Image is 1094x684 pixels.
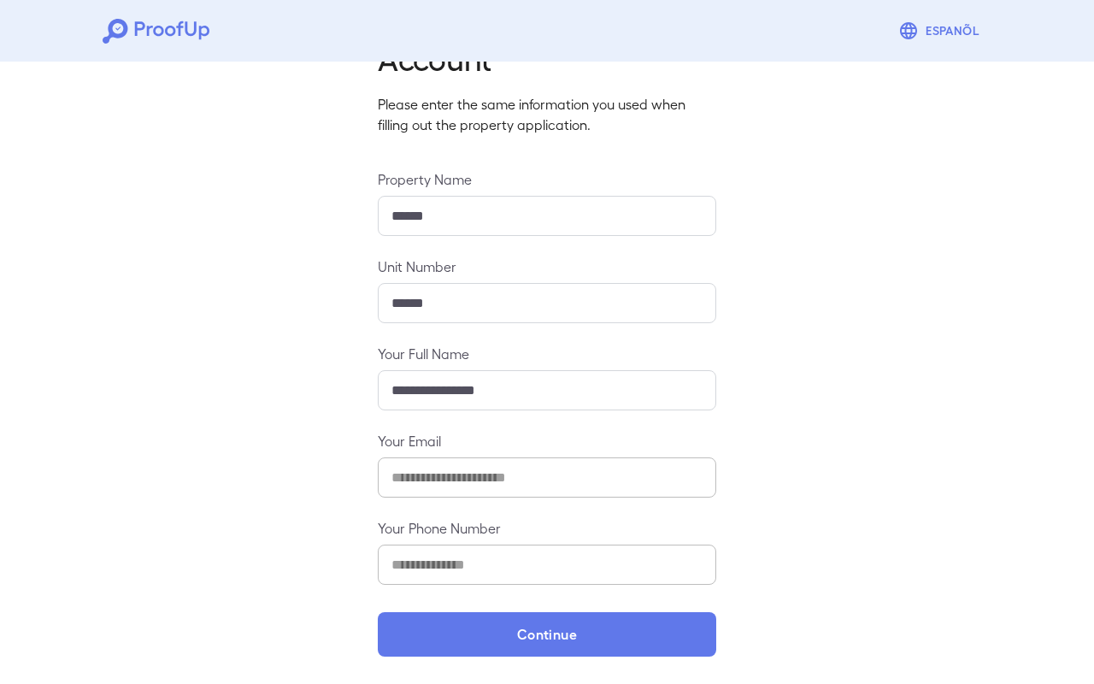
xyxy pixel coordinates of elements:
[891,14,991,48] button: Espanõl
[378,94,716,135] p: Please enter the same information you used when filling out the property application.
[378,344,716,363] label: Your Full Name
[378,169,716,189] label: Property Name
[378,518,716,538] label: Your Phone Number
[378,431,716,451] label: Your Email
[378,612,716,657] button: Continue
[378,256,716,276] label: Unit Number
